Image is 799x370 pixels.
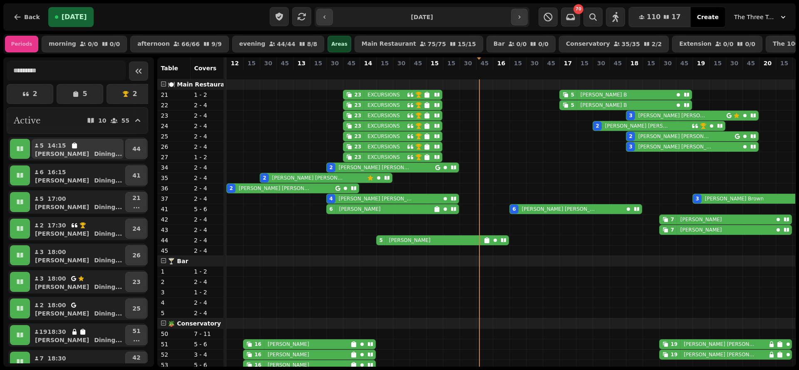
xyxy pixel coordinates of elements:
div: 16 [254,351,261,358]
p: ... [132,202,140,210]
p: 2 - 4 [194,309,221,317]
p: [PERSON_NAME] [35,203,89,211]
button: 1918:30[PERSON_NAME]Dining... [32,325,124,345]
p: Dining ... [94,229,122,238]
p: 0 [365,69,371,77]
div: 6 [512,206,516,212]
p: 2 - 4 [194,278,221,286]
button: 41 [125,165,147,185]
button: afternoon66/669/9 [130,36,229,52]
button: Collapse sidebar [129,62,148,81]
p: 2 [32,91,37,97]
p: 12 [331,69,338,77]
button: 2 [7,84,53,104]
div: 7 [670,227,674,233]
button: 23 [125,272,147,292]
p: EXCURSIONS [367,133,400,140]
p: 3 [39,274,44,283]
p: 52 [161,350,187,359]
p: 50 [161,330,187,338]
p: 14:15 [47,141,66,150]
p: 3 [697,69,704,77]
p: 17:00 [47,195,66,203]
p: 2 - 4 [194,163,221,172]
p: 15 [248,59,256,67]
p: 2 - 4 [194,236,221,244]
p: 45 [281,59,289,67]
p: 7 [39,354,44,363]
p: 2 [39,301,44,309]
p: 15 [714,59,722,67]
div: 3 [695,195,699,202]
p: 45 [347,59,355,67]
p: 45 [161,247,187,255]
span: 🍸 Bar [168,258,188,264]
div: 2 [263,175,266,181]
p: Dining ... [94,336,122,344]
p: 45 [481,59,489,67]
button: 218:00[PERSON_NAME]Dining... [32,298,124,318]
p: 15 [581,59,588,67]
p: 2 - 4 [194,247,221,255]
p: 2 [231,69,238,77]
span: 17 [671,14,680,20]
p: 1 - 2 [194,153,221,161]
p: [PERSON_NAME] Brown [705,195,764,202]
p: Dining ... [94,203,122,211]
p: 14 [364,59,372,67]
p: Main Restaurant [362,41,416,47]
p: 0 [548,69,554,77]
p: 15 [314,59,322,67]
button: evening44/448/8 [232,36,325,52]
p: 18 [630,59,638,67]
p: 2 [265,69,271,77]
p: 2 - 4 [194,215,221,224]
p: 1 [161,267,187,276]
p: 2 - 4 [194,111,221,120]
p: Dining ... [94,150,122,158]
p: 30 [597,59,605,67]
p: 26 [664,69,671,77]
button: 25 [125,298,147,318]
p: EXCURSIONS [367,112,400,119]
p: 0 [481,69,488,77]
p: 21 [132,194,140,202]
p: 23 [161,111,187,120]
p: 24 [132,224,140,233]
p: 6 [39,168,44,176]
p: [PERSON_NAME] [35,176,89,185]
button: morning0/00/0 [42,36,127,52]
p: 23 [348,69,355,77]
p: 17:30 [47,221,66,229]
div: 2 [329,164,333,171]
p: 44 [161,236,187,244]
div: 16 [254,362,261,368]
p: EXCURSIONS [367,143,400,150]
p: 2 [598,69,604,77]
button: 44 [125,139,147,159]
p: 51 [132,327,140,335]
p: EXCURSIONS [367,154,400,160]
span: Create [697,14,719,20]
div: 23 [354,123,361,129]
p: 15 / 15 [458,41,476,47]
button: The Three Trees [729,10,792,25]
p: 8 / 8 [307,41,318,47]
div: 2 [229,185,233,192]
p: 0 [781,69,787,77]
p: [PERSON_NAME] [35,336,89,344]
p: 45 [547,59,555,67]
p: 37 [161,195,187,203]
p: 0 [315,69,321,77]
p: 21 [161,91,187,99]
p: EXCURSIONS [367,91,400,98]
button: 51... [125,325,147,345]
p: [PERSON_NAME] [268,341,309,348]
p: Bar [494,41,505,47]
div: 2 [629,133,632,140]
p: 30 [264,59,272,67]
div: 23 [354,133,361,140]
p: 2 [39,221,44,229]
p: 2 / 2 [652,41,662,47]
p: 25 [132,304,140,313]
